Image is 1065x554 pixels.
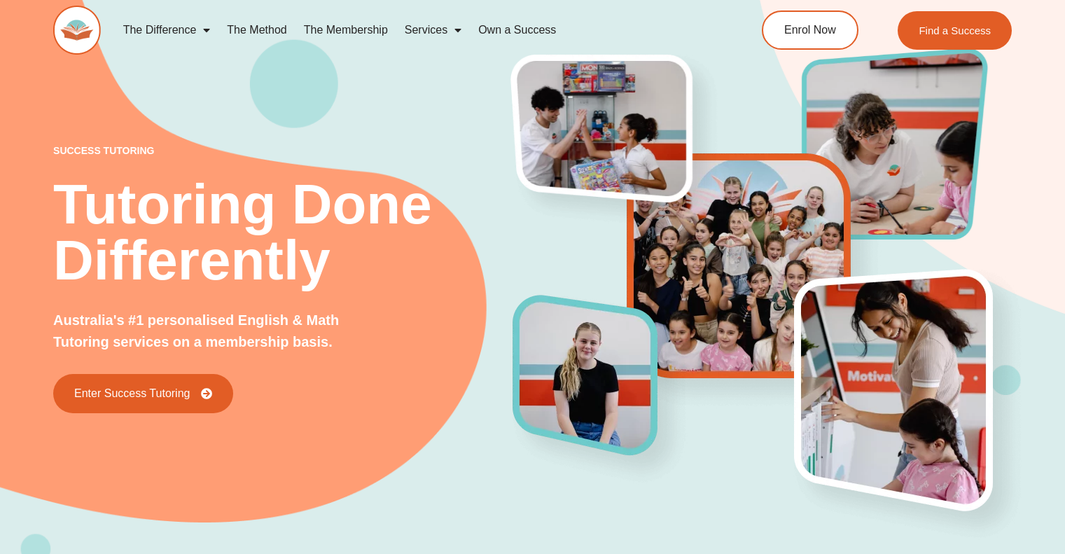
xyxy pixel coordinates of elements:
[53,176,513,289] h2: Tutoring Done Differently
[74,388,190,399] span: Enter Success Tutoring
[218,14,295,46] a: The Method
[53,374,233,413] a: Enter Success Tutoring
[53,146,513,155] p: success tutoring
[784,25,836,36] span: Enrol Now
[115,14,707,46] nav: Menu
[53,310,389,353] p: Australia's #1 personalised English & Math Tutoring services on a membership basis.
[470,14,564,46] a: Own a Success
[115,14,219,46] a: The Difference
[898,11,1012,50] a: Find a Success
[919,25,991,36] span: Find a Success
[396,14,470,46] a: Services
[762,11,858,50] a: Enrol Now
[295,14,396,46] a: The Membership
